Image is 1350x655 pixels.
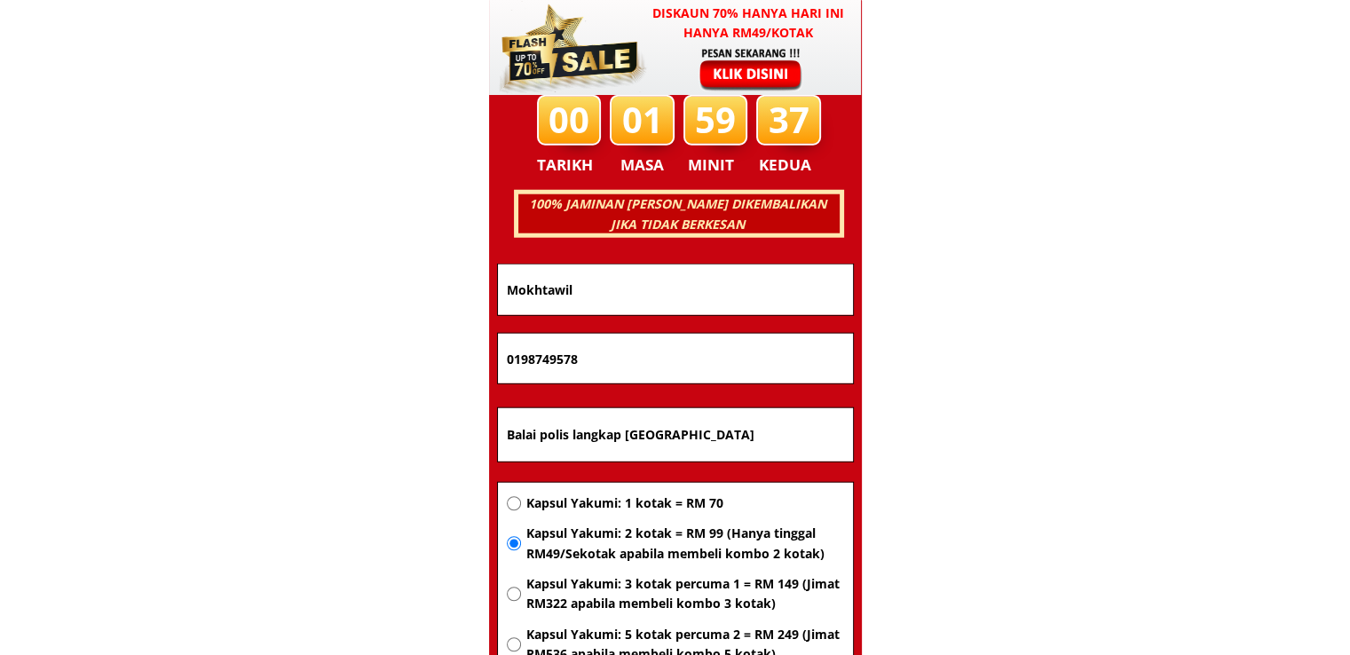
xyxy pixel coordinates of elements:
[759,153,817,178] h3: KEDUA
[525,493,843,513] span: Kapsul Yakumi: 1 kotak = RM 70
[502,334,849,383] input: Nombor Telefon Bimbit
[525,574,843,614] span: Kapsul Yakumi: 3 kotak percuma 1 = RM 149 (Jimat RM322 apabila membeli kombo 3 kotak)
[636,4,862,43] h3: Diskaun 70% hanya hari ini hanya RM49/kotak
[688,153,741,178] h3: MINIT
[612,153,673,178] h3: MASA
[502,264,849,315] input: Nama penuh
[516,194,839,234] h3: 100% JAMINAN [PERSON_NAME] DIKEMBALIKAN JIKA TIDAK BERKESAN
[525,524,843,564] span: Kapsul Yakumi: 2 kotak = RM 99 (Hanya tinggal RM49/Sekotak apabila membeli kombo 2 kotak)
[502,408,849,462] input: Alamat
[537,153,612,178] h3: TARIKH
